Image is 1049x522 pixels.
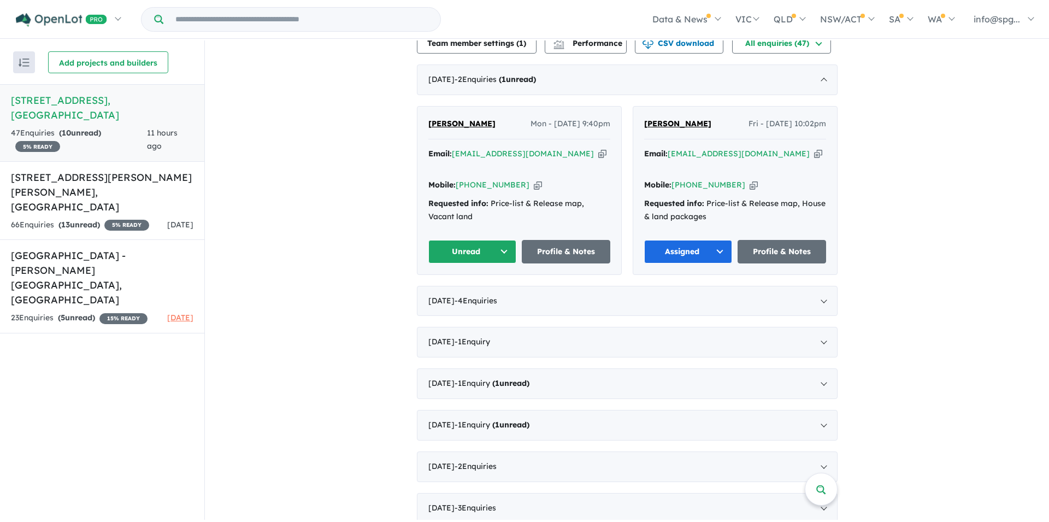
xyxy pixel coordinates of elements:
[59,128,101,138] strong: ( unread)
[522,240,610,263] a: Profile & Notes
[644,118,711,131] a: [PERSON_NAME]
[531,118,610,131] span: Mon - [DATE] 9:40pm
[455,337,490,347] span: - 1 Enquir y
[534,179,542,191] button: Copy
[749,118,826,131] span: Fri - [DATE] 10:02pm
[417,32,537,54] button: Team member settings (1)
[495,420,499,430] span: 1
[671,180,745,190] a: [PHONE_NUMBER]
[417,410,838,441] div: [DATE]
[495,378,499,388] span: 1
[48,51,168,73] button: Add projects and builders
[99,313,148,324] span: 15 % READY
[166,8,438,31] input: Try estate name, suburb, builder or developer
[417,286,838,316] div: [DATE]
[417,64,838,95] div: [DATE]
[644,198,704,208] strong: Requested info:
[750,179,758,191] button: Copy
[455,420,529,430] span: - 1 Enquir y
[428,180,456,190] strong: Mobile:
[598,148,606,160] button: Copy
[428,198,488,208] strong: Requested info:
[635,32,723,54] button: CSV download
[814,148,822,160] button: Copy
[19,58,30,67] img: sort.svg
[417,327,838,357] div: [DATE]
[11,312,148,325] div: 23 Enquir ies
[417,451,838,482] div: [DATE]
[58,220,100,230] strong: ( unread)
[428,240,517,263] button: Unread
[519,38,523,48] span: 1
[492,378,529,388] strong: ( unread)
[644,180,671,190] strong: Mobile:
[643,38,653,49] img: download icon
[452,149,594,159] a: [EMAIL_ADDRESS][DOMAIN_NAME]
[553,42,564,49] img: bar-chart.svg
[147,128,178,151] span: 11 hours ago
[732,32,831,54] button: All enquiries (47)
[167,313,193,322] span: [DATE]
[499,74,536,84] strong: ( unread)
[502,74,506,84] span: 1
[455,503,496,513] span: - 3 Enquir ies
[644,197,826,224] div: Price-list & Release map, House & land packages
[16,13,107,27] img: Openlot PRO Logo White
[104,220,149,231] span: 5 % READY
[738,240,826,263] a: Profile & Notes
[11,219,149,232] div: 66 Enquir ies
[668,149,810,159] a: [EMAIL_ADDRESS][DOMAIN_NAME]
[455,296,497,306] span: - 4 Enquir ies
[644,119,711,128] span: [PERSON_NAME]
[11,248,193,307] h5: [GEOGRAPHIC_DATA] - [PERSON_NAME][GEOGRAPHIC_DATA] , [GEOGRAPHIC_DATA]
[428,197,610,224] div: Price-list & Release map, Vacant land
[11,127,147,153] div: 47 Enquir ies
[492,420,529,430] strong: ( unread)
[555,38,622,48] span: Performance
[644,240,733,263] button: Assigned
[455,461,497,471] span: - 2 Enquir ies
[58,313,95,322] strong: ( unread)
[545,32,627,54] button: Performance
[456,180,529,190] a: [PHONE_NUMBER]
[62,128,71,138] span: 10
[167,220,193,230] span: [DATE]
[644,149,668,159] strong: Email:
[61,220,70,230] span: 13
[974,14,1020,25] span: info@spg...
[428,119,496,128] span: [PERSON_NAME]
[417,368,838,399] div: [DATE]
[455,74,536,84] span: - 2 Enquir ies
[61,313,65,322] span: 5
[15,141,60,152] span: 5 % READY
[428,118,496,131] a: [PERSON_NAME]
[428,149,452,159] strong: Email:
[11,170,193,214] h5: [STREET_ADDRESS][PERSON_NAME][PERSON_NAME] , [GEOGRAPHIC_DATA]
[11,93,193,122] h5: [STREET_ADDRESS] , [GEOGRAPHIC_DATA]
[455,378,529,388] span: - 1 Enquir y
